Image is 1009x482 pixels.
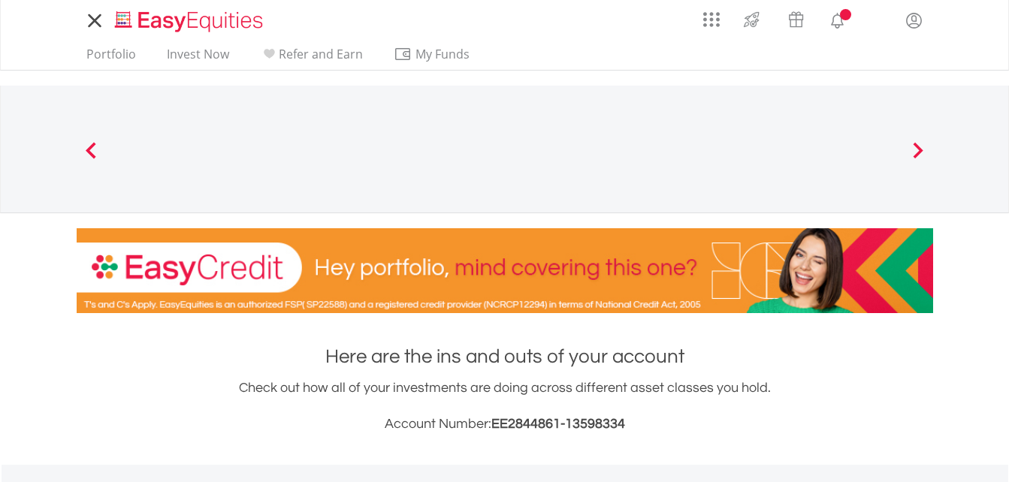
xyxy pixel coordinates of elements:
[161,47,235,70] a: Invest Now
[112,9,269,34] img: EasyEquities_Logo.png
[693,4,730,28] a: AppsGrid
[77,343,933,370] h1: Here are the ins and outs of your account
[77,414,933,435] h3: Account Number:
[80,47,142,70] a: Portfolio
[279,46,363,62] span: Refer and Earn
[703,11,720,28] img: grid-menu-icon.svg
[774,4,818,32] a: Vouchers
[77,228,933,313] img: EasyCredit Promotion Banner
[491,417,625,431] span: EE2844861-13598334
[109,4,269,34] a: Home page
[394,44,492,64] span: My Funds
[856,4,895,34] a: FAQ's and Support
[77,378,933,435] div: Check out how all of your investments are doing across different asset classes you hold.
[818,4,856,34] a: Notifications
[254,47,369,70] a: Refer and Earn
[895,4,933,37] a: My Profile
[784,8,808,32] img: vouchers-v2.svg
[739,8,764,32] img: thrive-v2.svg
